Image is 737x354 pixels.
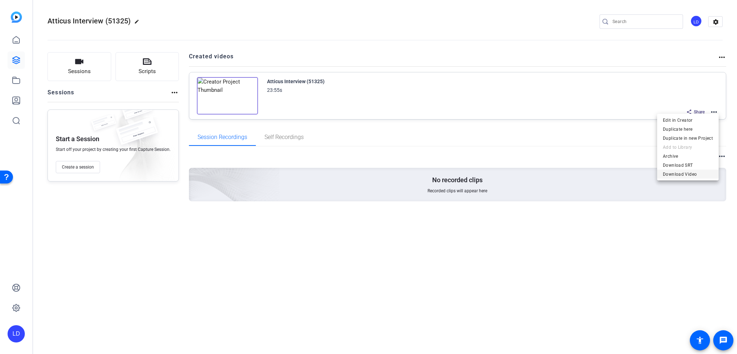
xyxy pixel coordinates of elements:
[663,170,713,179] span: Download Video
[663,116,713,125] span: Edit in Creator
[663,152,713,161] span: Archive
[663,161,713,170] span: Download SRT
[663,125,713,134] span: Duplicate here
[663,134,713,143] span: Duplicate in new Project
